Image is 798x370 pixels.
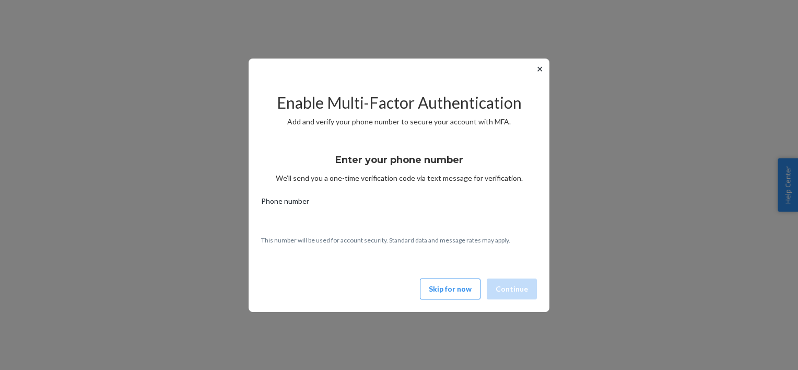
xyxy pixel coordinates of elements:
h2: Enable Multi-Factor Authentication [261,94,537,111]
p: Add and verify your phone number to secure your account with MFA. [261,117,537,127]
p: This number will be used for account security. Standard data and message rates may apply. [261,236,537,245]
button: ✕ [534,63,545,75]
h3: Enter your phone number [335,153,463,167]
button: Skip for now [420,279,480,299]
button: Continue [487,279,537,299]
div: We’ll send you a one-time verification code via text message for verification. [261,145,537,183]
span: Phone number [261,196,309,211]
